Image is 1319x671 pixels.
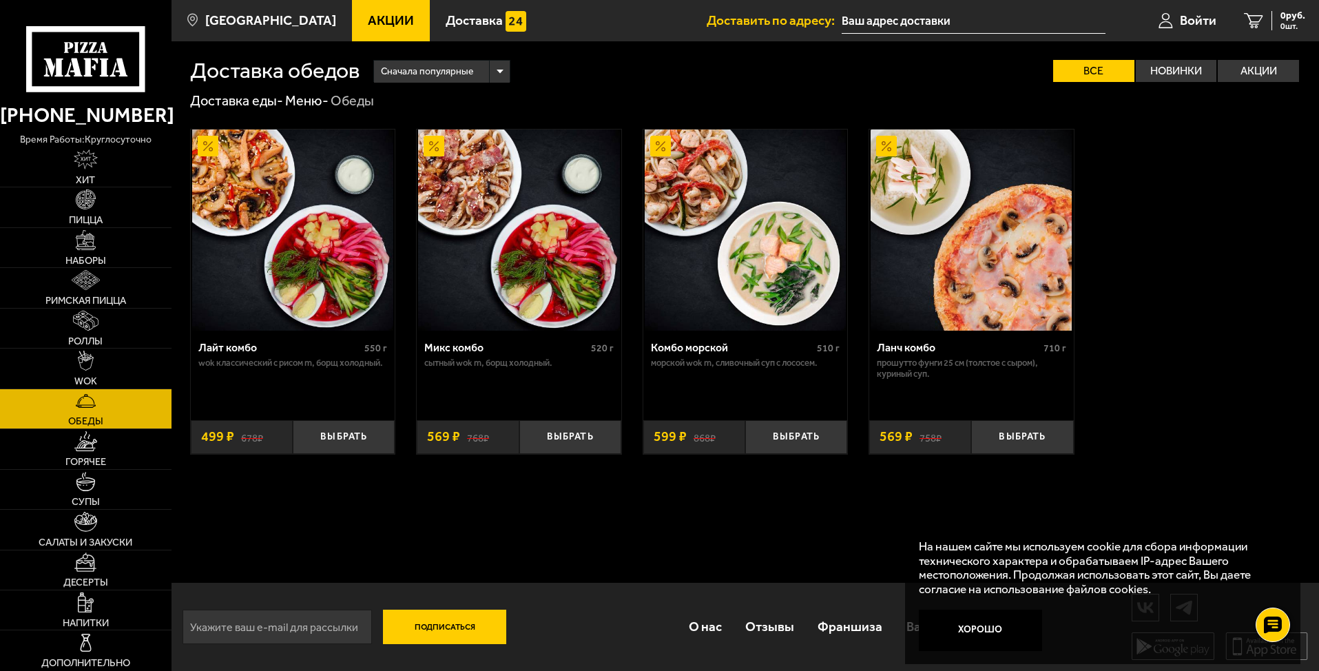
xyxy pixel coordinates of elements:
[205,14,336,27] span: [GEOGRAPHIC_DATA]
[1043,342,1066,354] span: 710 г
[198,341,362,354] div: Лайт комбо
[919,539,1279,597] p: На нашем сайте мы используем cookie для сбора информации технического характера и обрабатываем IP...
[381,59,473,85] span: Сначала популярные
[190,92,283,109] a: Доставка еды-
[72,497,100,507] span: Супы
[183,610,372,644] input: Укажите ваш e-mail для рассылки
[69,215,103,225] span: Пицца
[876,136,897,156] img: Акционный
[676,604,733,649] a: О нас
[446,14,503,27] span: Доставка
[643,130,848,331] a: АкционныйКомбо морской
[650,136,671,156] img: Акционный
[63,618,109,628] span: Напитки
[424,358,614,369] p: Сытный Wok M, Борщ холодный.
[427,430,460,444] span: 569 ₽
[971,420,1073,454] button: Выбрать
[869,130,1074,331] a: АкционныйЛанч комбо
[190,60,360,82] h1: Доставка обедов
[877,341,1040,354] div: Ланч комбо
[895,604,975,649] a: Вакансии
[331,92,374,110] div: Обеды
[74,376,97,386] span: WOK
[1136,60,1217,82] label: Новинки
[241,430,263,444] s: 678 ₽
[707,14,842,27] span: Доставить по адресу:
[806,604,894,649] a: Франшиза
[1180,14,1216,27] span: Войти
[842,8,1105,34] input: Ваш адрес доставки
[192,130,393,331] img: Лайт комбо
[383,610,507,644] button: Подписаться
[506,11,526,32] img: 15daf4d41897b9f0e9f617042186c801.svg
[817,342,840,354] span: 510 г
[293,420,395,454] button: Выбрать
[654,430,687,444] span: 599 ₽
[68,416,103,426] span: Обеды
[467,430,489,444] s: 768 ₽
[871,130,1072,331] img: Ланч комбо
[424,341,588,354] div: Микс комбо
[919,610,1043,651] button: Хорошо
[76,175,95,185] span: Хит
[880,430,913,444] span: 569 ₽
[734,604,806,649] a: Отзывы
[285,92,329,109] a: Меню-
[1280,11,1305,21] span: 0 руб.
[1218,60,1299,82] label: Акции
[198,136,218,156] img: Акционный
[39,537,132,548] span: Салаты и закуски
[424,136,444,156] img: Акционный
[1280,22,1305,30] span: 0 шт.
[591,342,614,354] span: 520 г
[364,342,387,354] span: 550 г
[45,296,126,306] span: Римская пицца
[418,130,619,331] img: Микс комбо
[877,358,1066,380] p: Прошутто Фунги 25 см (толстое с сыром), Куриный суп.
[368,14,414,27] span: Акции
[745,420,847,454] button: Выбрать
[201,430,234,444] span: 499 ₽
[519,420,621,454] button: Выбрать
[694,430,716,444] s: 868 ₽
[645,130,846,331] img: Комбо морской
[198,358,388,369] p: Wok классический с рисом M, Борщ холодный.
[68,336,103,347] span: Роллы
[63,577,108,588] span: Десерты
[417,130,621,331] a: АкционныйМикс комбо
[651,358,840,369] p: Морской Wok M, Сливочный суп с лососем.
[1053,60,1134,82] label: Все
[65,457,106,467] span: Горячее
[65,256,106,266] span: Наборы
[41,658,130,668] span: Дополнительно
[920,430,942,444] s: 758 ₽
[651,341,814,354] div: Комбо морской
[191,130,395,331] a: АкционныйЛайт комбо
